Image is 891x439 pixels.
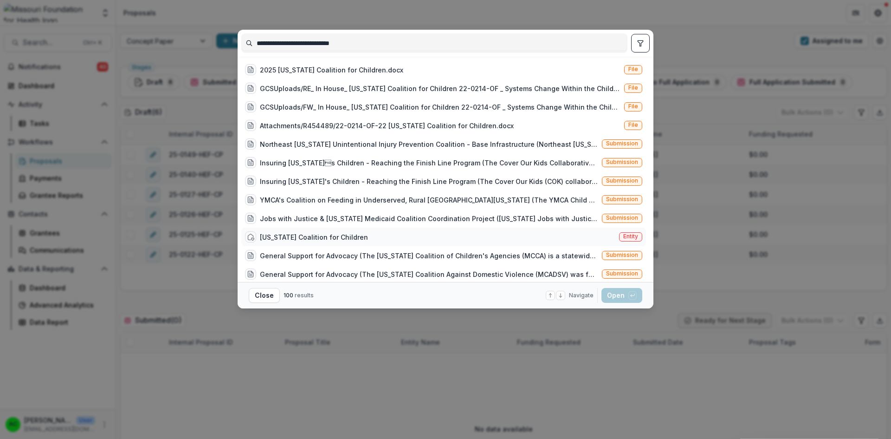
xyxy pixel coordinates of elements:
div: Insuring [US_STATE]s Children - Reaching the Finish Line Program (The Cover Our Kids Collaborati... [260,158,598,168]
span: Submission [606,196,638,203]
div: Northeast [US_STATE] Unintentional Injury Prevention Coalition - Base Infrastructure (Northeast [... [260,139,598,149]
div: Jobs with Justice & [US_STATE] Medicaid Coalition Coordination Project ([US_STATE] Jobs with Just... [260,214,598,223]
div: YMCA's Coalition on Feeding in Underserved, Rural [GEOGRAPHIC_DATA][US_STATE] (The YMCA Child Nut... [260,195,598,205]
span: Submission [606,215,638,221]
span: 100 [284,292,293,299]
span: File [628,66,638,72]
div: [US_STATE] Coalition for Children [260,232,368,242]
div: General Support for Advocacy (The [US_STATE] Coalition Against Domestic Violence (MCADSV) was fou... [260,269,598,279]
button: Open [601,288,642,303]
span: File [628,122,638,128]
button: toggle filters [631,34,650,52]
div: GCSUploads/FW_ In House_ [US_STATE] Coalition for Children 22-0214-OF _ Systems Change Within the... [260,102,620,112]
div: 2025 [US_STATE] Coalition for Children.docx [260,65,403,75]
span: Submission [606,177,638,184]
span: Submission [606,159,638,165]
span: results [295,292,314,299]
span: File [628,85,638,91]
span: Submission [606,252,638,258]
button: Close [249,288,280,303]
span: Navigate [569,291,594,300]
span: Entity [623,233,638,240]
div: Insuring [US_STATE]'s Children - Reaching the Finish Line Program (The Cover Our Kids (COK) colla... [260,177,598,186]
span: Submission [606,140,638,147]
div: GCSUploads/RE_ In House_ [US_STATE] Coalition for Children 22-0214-OF _ Systems Change Within the... [260,84,620,93]
span: File [628,103,638,110]
span: Submission [606,270,638,277]
div: General Support for Advocacy (The [US_STATE] Coalition of Children's Agencies (MCCA) is a statewi... [260,251,598,261]
div: Attachments/R454489/22-0214-OF-22 [US_STATE] Coalition for Children.docx [260,121,514,131]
